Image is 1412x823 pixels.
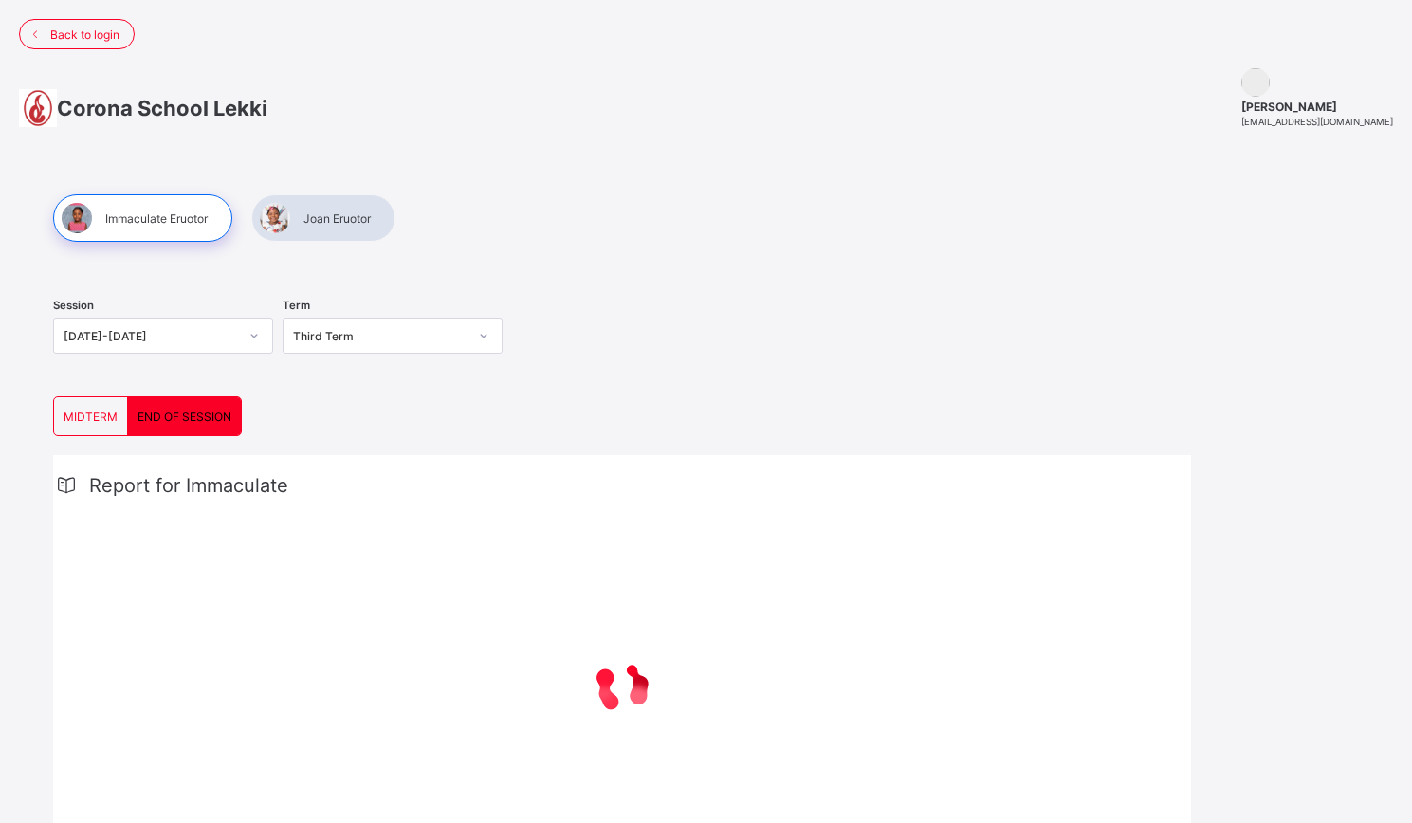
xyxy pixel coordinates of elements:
span: Term [283,299,310,312]
span: [EMAIL_ADDRESS][DOMAIN_NAME] [1241,117,1393,127]
img: School logo [19,89,57,127]
span: Corona School Lekki [57,96,267,120]
div: [DATE]-[DATE] [64,329,238,343]
div: Third Term [293,329,468,343]
span: Back to login [50,27,119,42]
span: END OF SESSION [138,410,231,424]
span: MIDTERM [64,410,118,424]
span: Session [53,299,94,312]
span: [PERSON_NAME] [1241,100,1393,114]
span: Report for Immaculate [89,474,288,497]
